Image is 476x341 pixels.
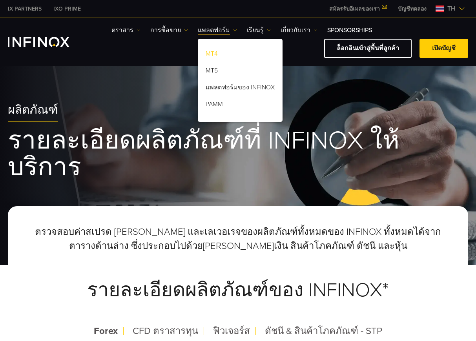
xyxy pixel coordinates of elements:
span: CFD ตราสารทุน [133,325,198,337]
span: ดัชนี & สินค้าโภคภัณฑ์ - STP [265,325,382,337]
a: ล็อกอินเข้าสู่พื้นที่ลูกค้า [324,39,412,58]
a: INFINOX Logo [8,37,88,47]
a: แพลตฟอร์ม [198,25,237,35]
p: ตรวจสอบค่าสเปรด [PERSON_NAME] และเลเวอเรจของผลิตภัณฑ์ทั้งหมดของ INFINOX ทั้งหมดได้จากตารางด้านล่า... [27,225,449,253]
a: เรียนรู้ [247,25,271,35]
a: สมัครรับอีเมลของเรา [323,5,392,12]
span: Forex [94,325,118,337]
a: MT4 [198,47,283,63]
a: INFINOX [47,5,87,13]
span: th [444,4,459,13]
a: แพลตฟอร์มของ INFINOX [198,80,283,97]
a: INFINOX [2,5,47,13]
a: Sponsorships [327,25,372,35]
a: INFINOX MENU [392,5,432,13]
a: ตราสาร [111,25,140,35]
span: ผลิตภัณฑ์ [8,103,58,118]
a: PAMM [198,97,283,114]
a: เปิดบัญชี [419,39,468,58]
h3: รายละเอียดผลิตภัณฑ์ของ INFINOX* [27,259,449,321]
a: การซื้อขาย [150,25,188,35]
h1: รายละเอียดผลิตภัณฑ์ที่ INFINOX ให้บริการ [8,127,468,181]
span: ฟิวเจอร์ส [213,325,250,337]
a: เกี่ยวกับเรา [281,25,317,35]
a: MT5 [198,63,283,80]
